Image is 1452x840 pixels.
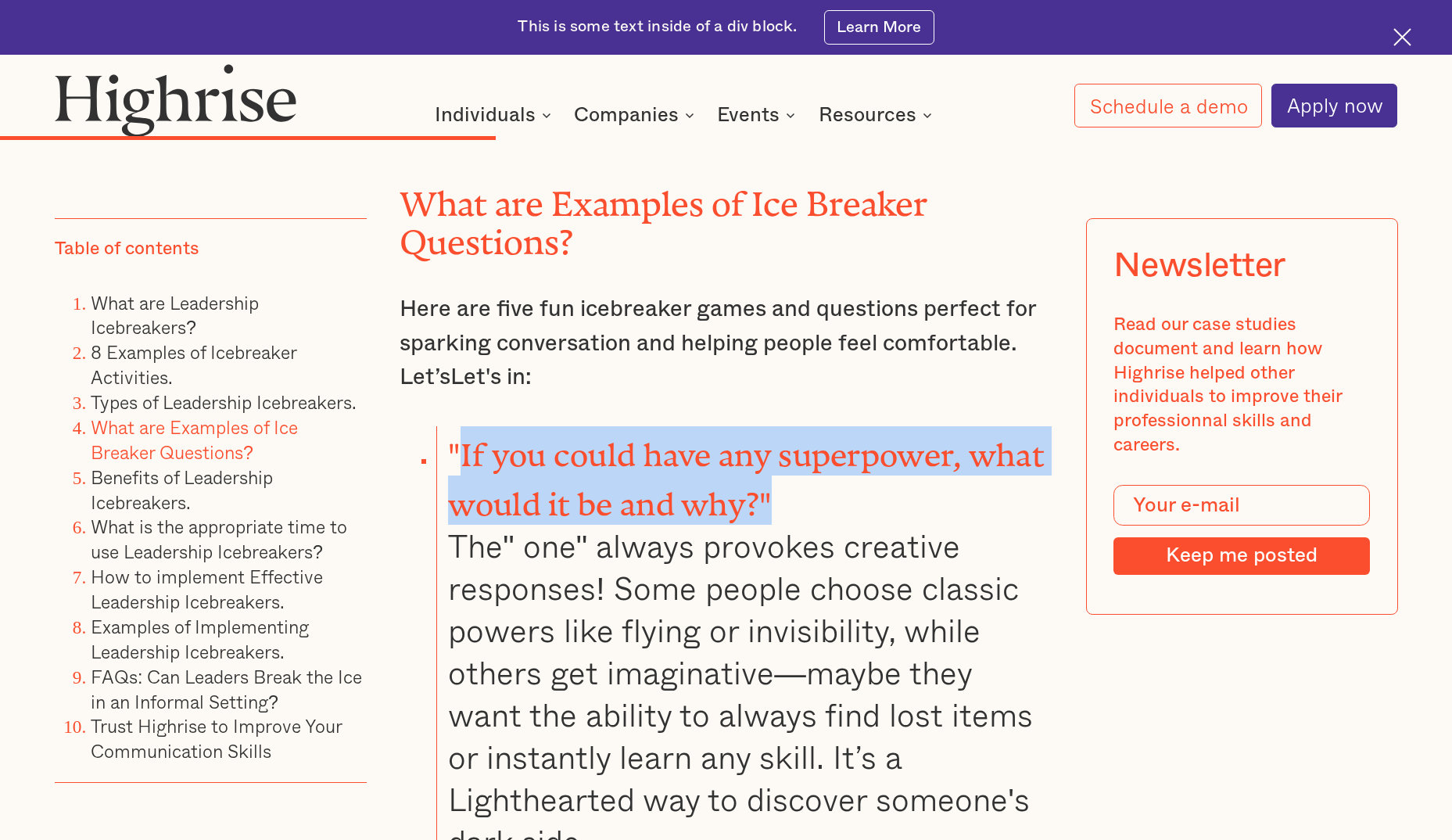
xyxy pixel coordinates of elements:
strong: "If you could have any superpower, what would it be and why?" [448,437,1045,507]
div: Resources [819,106,916,124]
input: Your e-mail [1113,485,1369,526]
div: This is some text inside of a div block. [518,16,797,38]
a: Benefits of Leadership Icebreakers. [91,462,273,515]
a: Examples of Implementing Leadership Icebreakers. [91,612,309,666]
form: Modal Form [1113,485,1369,575]
p: Here are five fun icebreaker games and questions perfect for sparking conversation and helping pe... [400,293,1052,395]
div: Companies [574,106,679,124]
input: Keep me posted [1113,537,1369,575]
a: What is the appropriate time to use Leadership Icebreakers? [91,512,347,565]
a: Schedule a demo [1074,84,1263,127]
a: What are Examples of Ice Breaker Questions? [91,413,298,466]
a: 8 Examples of Icebreaker Activities. [91,338,296,391]
a: Apply now [1271,84,1398,127]
div: Newsletter [1113,246,1285,285]
div: Read our case studies document and learn how Highrise helped other individuals to improve their p... [1113,313,1369,458]
div: Companies [574,106,699,124]
img: Highrise logo [55,63,297,137]
img: Cross icon [1393,28,1411,46]
a: Types of Leadership Icebreakers. [91,388,357,416]
a: Learn More [824,10,934,45]
a: Trust Highrise to Improve Your Communication Skills [91,712,342,765]
div: Events [717,106,800,124]
div: Table of contents [55,237,199,261]
a: FAQs: Can Leaders Break the Ice in an Informal Setting? [91,662,362,715]
a: What are Leadership Icebreakers? [91,288,259,341]
div: Individuals [435,106,556,124]
div: Events [717,106,780,124]
div: Resources [819,106,937,124]
a: How to implement Effective Leadership Icebreakers. [91,562,323,616]
div: Individuals [435,106,536,124]
h2: What are Examples of Ice Breaker Questions? [400,177,1052,254]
